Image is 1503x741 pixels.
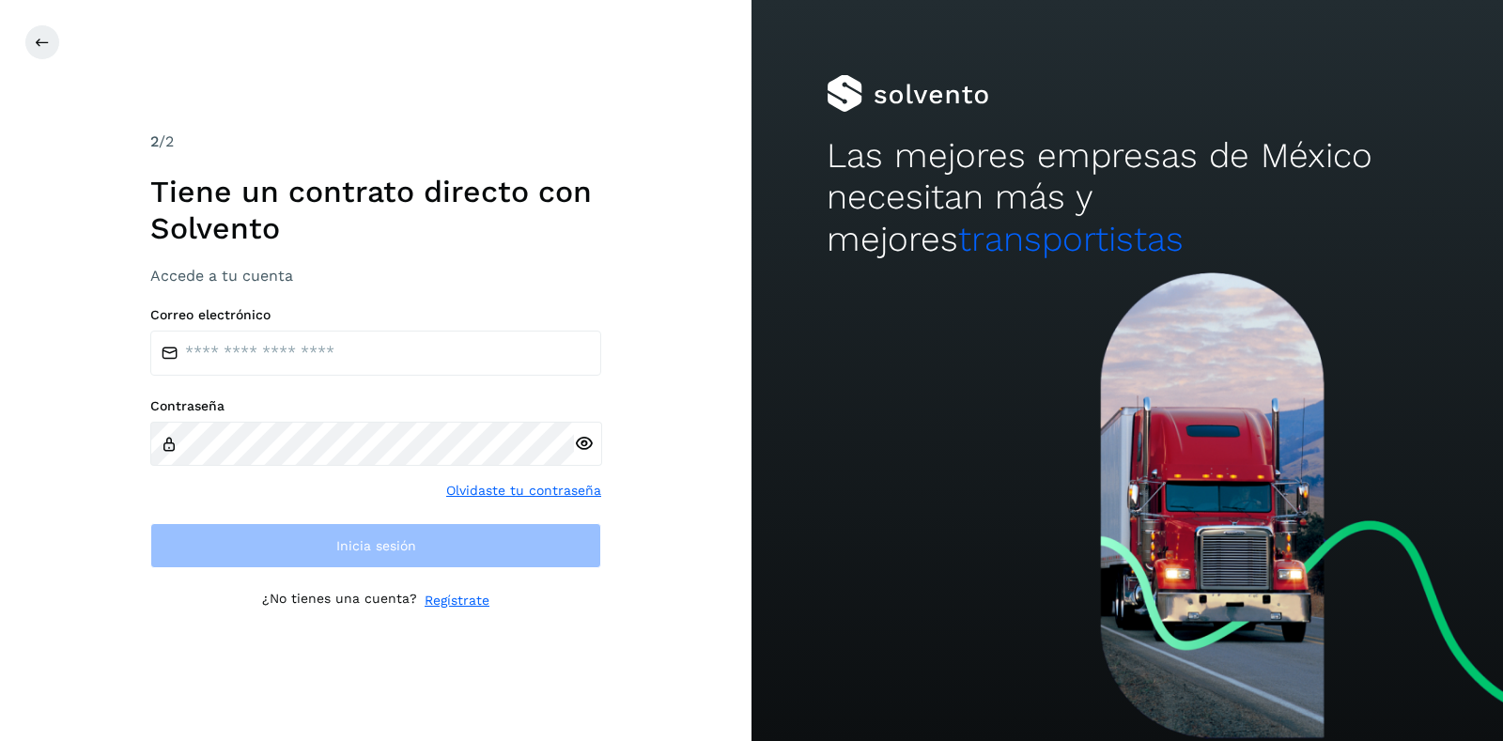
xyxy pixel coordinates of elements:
h3: Accede a tu cuenta [150,267,601,285]
h1: Tiene un contrato directo con Solvento [150,174,601,246]
span: 2 [150,132,159,150]
span: Inicia sesión [336,539,416,552]
button: Inicia sesión [150,523,601,568]
a: Olvidaste tu contraseña [446,481,601,501]
label: Correo electrónico [150,307,601,323]
span: transportistas [958,219,1184,259]
div: /2 [150,131,601,153]
p: ¿No tienes una cuenta? [262,591,417,610]
label: Contraseña [150,398,601,414]
a: Regístrate [425,591,489,610]
h2: Las mejores empresas de México necesitan más y mejores [827,135,1428,260]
